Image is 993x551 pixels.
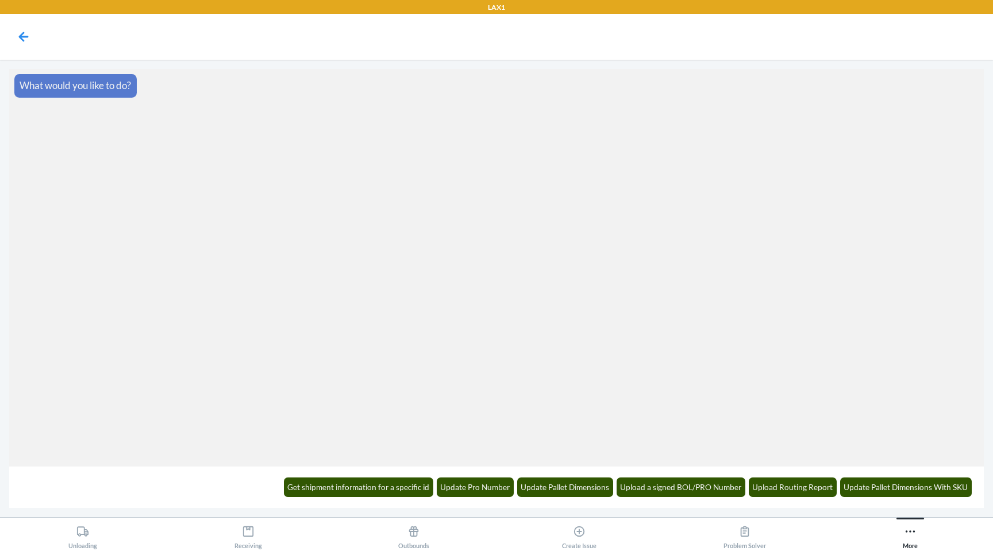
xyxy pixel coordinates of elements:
[437,477,514,497] button: Update Pro Number
[827,518,993,549] button: More
[903,521,918,549] div: More
[234,521,262,549] div: Receiving
[398,521,429,549] div: Outbounds
[165,518,331,549] button: Receiving
[723,521,766,549] div: Problem Solver
[562,521,596,549] div: Create Issue
[20,78,131,93] p: What would you like to do?
[284,477,434,497] button: Get shipment information for a specific id
[68,521,97,549] div: Unloading
[617,477,746,497] button: Upload a signed BOL/PRO Number
[662,518,827,549] button: Problem Solver
[840,477,972,497] button: Update Pallet Dimensions With SKU
[496,518,662,549] button: Create Issue
[331,518,496,549] button: Outbounds
[488,2,505,13] p: LAX1
[749,477,837,497] button: Upload Routing Report
[517,477,614,497] button: Update Pallet Dimensions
